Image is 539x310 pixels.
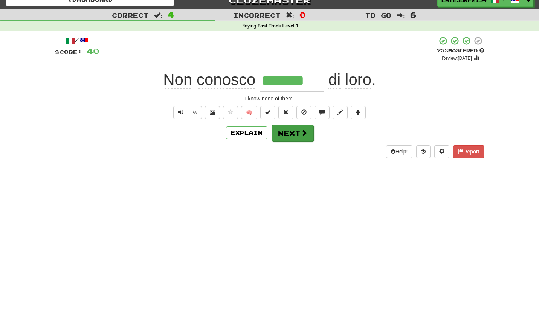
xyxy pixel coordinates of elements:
span: di [328,71,341,89]
span: 40 [87,46,99,56]
button: Reset to 0% Mastered (alt+r) [278,106,293,119]
span: Incorrect [233,11,281,19]
span: To go [365,11,391,19]
span: Non [163,71,192,89]
button: Discuss sentence (alt+u) [315,106,330,119]
button: Set this sentence to 100% Mastered (alt+m) [260,106,275,119]
div: I know none of them. [55,95,484,102]
span: Correct [112,11,149,19]
button: Edit sentence (alt+d) [333,106,348,119]
button: ½ [188,106,202,119]
small: Review: [DATE] [442,56,472,61]
button: Ignore sentence (alt+i) [296,106,311,119]
span: conosco [197,71,255,89]
button: 🧠 [241,106,257,119]
div: Mastered [437,47,484,54]
strong: Fast Track Level 1 [258,23,299,29]
span: 0 [299,10,306,19]
div: Text-to-speech controls [172,106,202,119]
span: loro [345,71,371,89]
button: Play sentence audio (ctl+space) [173,106,188,119]
button: Explain [226,126,267,139]
button: Favorite sentence (alt+f) [223,106,238,119]
span: 6 [410,10,417,19]
button: Add to collection (alt+a) [351,106,366,119]
button: Help! [386,145,413,158]
span: : [286,12,294,18]
button: Show image (alt+x) [205,106,220,119]
button: Next [272,125,314,142]
button: Round history (alt+y) [416,145,431,158]
span: : [397,12,405,18]
span: 75 % [437,47,448,53]
span: . [324,71,376,89]
span: + [248,36,261,59]
span: Score: [55,49,82,55]
span: : [154,12,162,18]
span: 24 [261,38,288,57]
div: / [55,36,99,46]
span: 4 [168,10,174,19]
button: Report [453,145,484,158]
